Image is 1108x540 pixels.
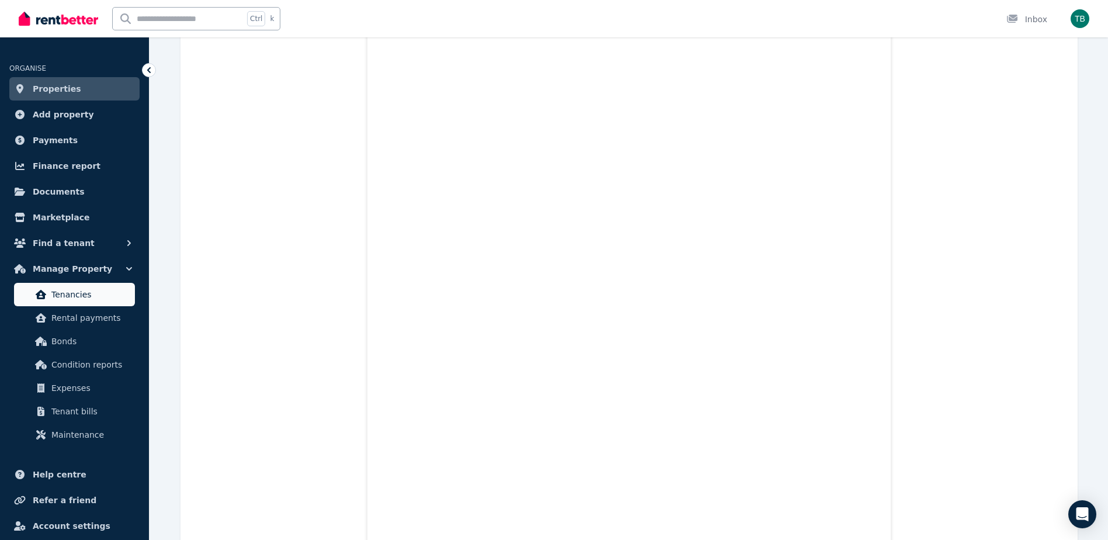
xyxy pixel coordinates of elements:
[1071,9,1089,28] img: Tillyck Bevins
[33,210,89,224] span: Marketplace
[51,311,130,325] span: Rental payments
[9,489,140,512] a: Refer a friend
[9,463,140,486] a: Help centre
[33,519,110,533] span: Account settings
[33,262,112,276] span: Manage Property
[51,381,130,395] span: Expenses
[9,180,140,203] a: Documents
[14,423,135,446] a: Maintenance
[9,206,140,229] a: Marketplace
[19,10,98,27] img: RentBetter
[33,468,86,482] span: Help centre
[14,376,135,400] a: Expenses
[9,64,46,72] span: ORGANISE
[33,236,95,250] span: Find a tenant
[9,231,140,255] button: Find a tenant
[9,129,140,152] a: Payments
[33,159,100,173] span: Finance report
[1006,13,1047,25] div: Inbox
[51,288,130,302] span: Tenancies
[14,330,135,353] a: Bonds
[51,358,130,372] span: Condition reports
[9,103,140,126] a: Add property
[51,404,130,418] span: Tenant bills
[33,185,85,199] span: Documents
[9,257,140,281] button: Manage Property
[1068,500,1096,528] div: Open Intercom Messenger
[14,283,135,306] a: Tenancies
[51,428,130,442] span: Maintenance
[51,334,130,348] span: Bonds
[33,82,81,96] span: Properties
[14,353,135,376] a: Condition reports
[14,400,135,423] a: Tenant bills
[9,154,140,178] a: Finance report
[9,77,140,101] a: Properties
[247,11,265,26] span: Ctrl
[33,493,96,507] span: Refer a friend
[9,514,140,538] a: Account settings
[33,108,94,122] span: Add property
[14,306,135,330] a: Rental payments
[270,14,274,23] span: k
[33,133,78,147] span: Payments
